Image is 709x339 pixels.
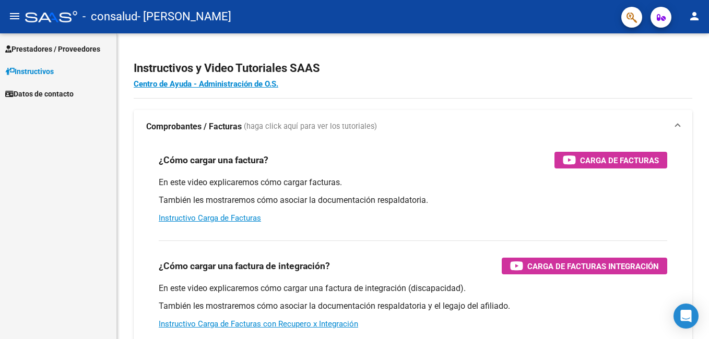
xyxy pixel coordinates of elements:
span: (haga click aquí para ver los tutoriales) [244,121,377,132]
p: En este video explicaremos cómo cargar una factura de integración (discapacidad). [159,283,667,294]
strong: Comprobantes / Facturas [146,121,242,132]
span: - [PERSON_NAME] [137,5,231,28]
p: También les mostraremos cómo asociar la documentación respaldatoria y el legajo del afiliado. [159,300,667,312]
mat-icon: person [688,10,701,22]
p: En este video explicaremos cómo cargar facturas. [159,177,667,188]
span: Carga de Facturas Integración [527,260,659,273]
span: Datos de contacto [5,88,74,100]
span: - consalud [82,5,137,28]
mat-expansion-panel-header: Comprobantes / Facturas (haga click aquí para ver los tutoriales) [134,110,692,143]
h2: Instructivos y Video Tutoriales SAAS [134,58,692,78]
div: Open Intercom Messenger [673,304,699,329]
mat-icon: menu [8,10,21,22]
span: Instructivos [5,66,54,77]
h3: ¿Cómo cargar una factura de integración? [159,259,330,273]
p: También les mostraremos cómo asociar la documentación respaldatoria. [159,195,667,206]
a: Instructivo Carga de Facturas con Recupero x Integración [159,319,358,329]
button: Carga de Facturas Integración [502,258,667,274]
h3: ¿Cómo cargar una factura? [159,153,268,167]
a: Instructivo Carga de Facturas [159,213,261,223]
a: Centro de Ayuda - Administración de O.S. [134,79,278,89]
span: Prestadores / Proveedores [5,43,100,55]
span: Carga de Facturas [580,154,659,167]
button: Carga de Facturas [554,152,667,168]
